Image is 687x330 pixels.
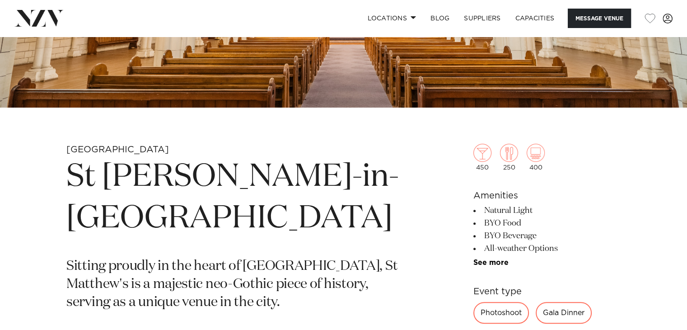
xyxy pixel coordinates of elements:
h6: Amenities [473,189,621,203]
small: [GEOGRAPHIC_DATA] [66,145,169,154]
li: BYO Food [473,217,621,230]
a: SUPPLIERS [457,9,508,28]
p: Sitting proudly in the heart of [GEOGRAPHIC_DATA], St Matthew's is a majestic neo-Gothic piece of... [66,258,409,312]
img: nzv-logo.png [14,10,64,26]
div: 250 [500,144,518,171]
img: theatre.png [527,144,545,162]
a: BLOG [423,9,457,28]
li: Natural Light [473,204,621,217]
div: 450 [473,144,491,171]
h1: St [PERSON_NAME]-in-[GEOGRAPHIC_DATA] [66,156,409,240]
a: Locations [360,9,423,28]
li: BYO Beverage [473,230,621,242]
h6: Event type [473,285,621,298]
button: Message Venue [568,9,631,28]
img: dining.png [500,144,518,162]
div: Gala Dinner [536,302,592,324]
div: 400 [527,144,545,171]
div: Photoshoot [473,302,529,324]
img: cocktail.png [473,144,491,162]
li: All-weather Options [473,242,621,255]
a: Capacities [508,9,562,28]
